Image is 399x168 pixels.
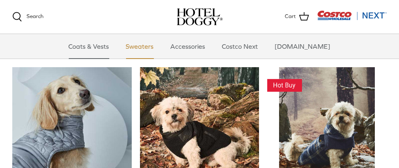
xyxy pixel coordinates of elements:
[61,34,117,59] a: Coats & Vests
[285,12,296,21] span: Cart
[177,8,223,25] img: hoteldoggycom
[267,79,302,92] img: This Item Is A Hot Buy! Get it While the Deal is Good!
[163,34,213,59] a: Accessories
[215,34,266,59] a: Costco Next
[119,34,161,59] a: Sweaters
[317,16,387,22] a: Visit Costco Next
[285,11,309,22] a: Cart
[12,12,43,22] a: Search
[177,8,223,25] a: hoteldoggy.com hoteldoggycom
[317,10,387,20] img: Costco Next
[268,34,338,59] a: [DOMAIN_NAME]
[27,13,43,19] span: Search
